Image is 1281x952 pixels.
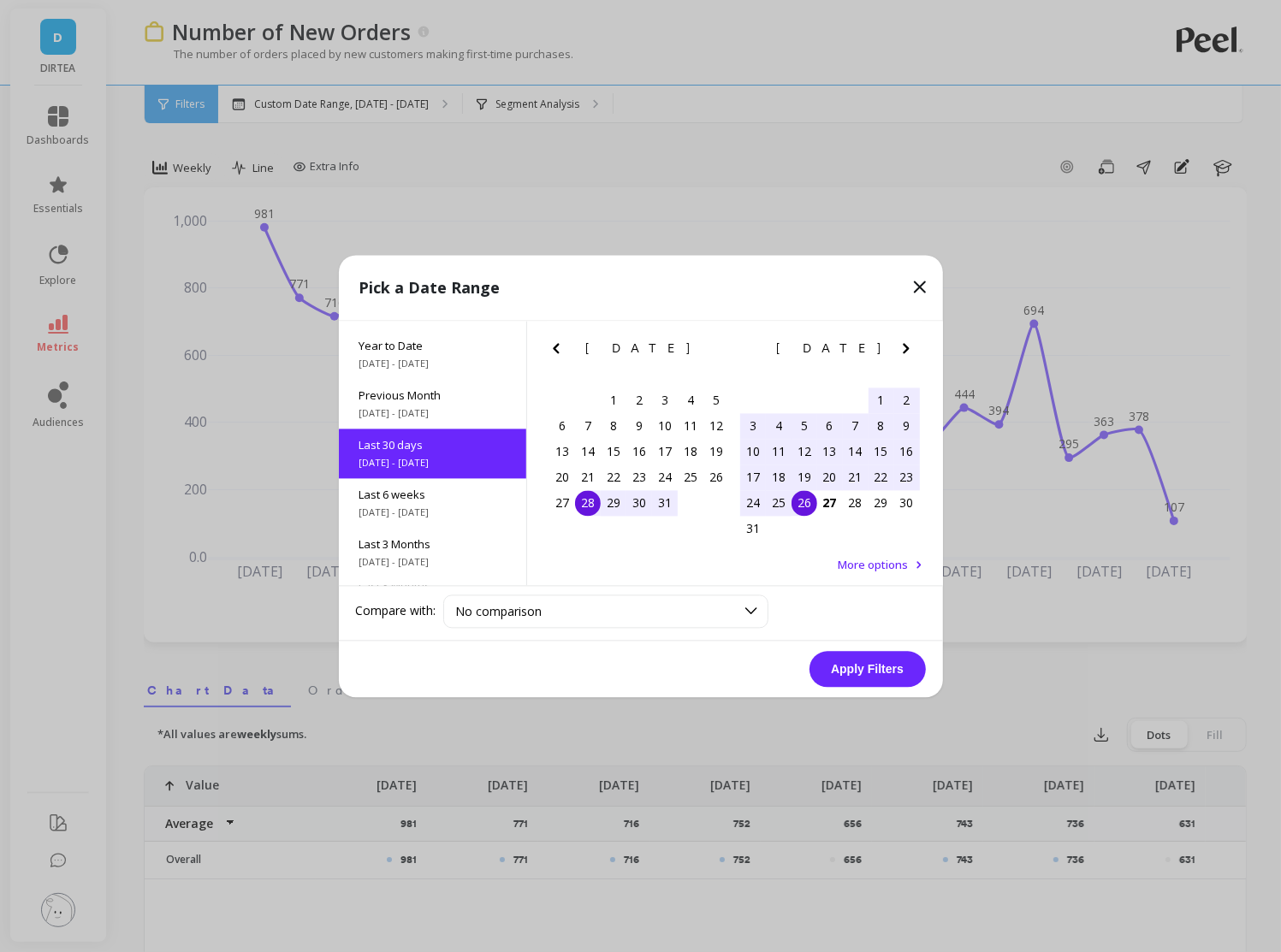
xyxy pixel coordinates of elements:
div: Choose Friday, August 1st, 2025 [869,387,894,413]
span: [DATE] - [DATE] [359,357,506,370]
div: Choose Friday, August 29th, 2025 [869,490,894,516]
div: Choose Saturday, July 26th, 2025 [703,464,729,490]
span: Previous Month [359,387,506,403]
div: Choose Monday, July 14th, 2025 [575,439,601,464]
div: Choose Friday, July 25th, 2025 [678,464,703,490]
div: Choose Wednesday, July 23rd, 2025 [626,464,652,490]
div: Choose Friday, July 11th, 2025 [678,413,703,439]
div: Choose Thursday, August 14th, 2025 [843,439,869,464]
div: Choose Thursday, July 10th, 2025 [652,413,678,439]
span: More options [839,557,909,572]
div: Choose Wednesday, August 6th, 2025 [817,413,843,439]
div: Choose Sunday, July 20th, 2025 [549,464,575,490]
div: Choose Monday, July 21st, 2025 [575,464,601,490]
div: Choose Wednesday, July 9th, 2025 [626,413,652,439]
div: Choose Wednesday, August 27th, 2025 [817,490,843,516]
div: Choose Saturday, July 5th, 2025 [703,387,729,413]
div: Choose Thursday, July 24th, 2025 [652,464,678,490]
span: Last 3 Months [359,536,506,552]
span: Last 30 days [359,437,506,452]
div: month 2025-07 [549,387,729,516]
span: [DATE] - [DATE] [359,456,506,470]
div: Choose Wednesday, August 13th, 2025 [817,439,843,464]
div: Choose Saturday, August 23rd, 2025 [894,464,920,490]
div: Choose Sunday, August 3rd, 2025 [740,413,766,439]
button: Apply Filters [810,651,926,687]
span: [DATE] [776,341,883,355]
div: Choose Tuesday, August 12th, 2025 [792,439,817,464]
span: [DATE] [585,341,692,355]
div: Choose Monday, August 25th, 2025 [766,490,792,516]
div: Choose Tuesday, July 29th, 2025 [601,490,626,516]
div: month 2025-08 [740,387,920,541]
div: Choose Tuesday, July 1st, 2025 [601,387,626,413]
div: Choose Thursday, August 7th, 2025 [843,413,869,439]
div: Choose Tuesday, July 15th, 2025 [601,439,626,464]
label: Compare with: [356,603,436,620]
button: Previous Month [736,338,763,365]
div: Choose Monday, July 7th, 2025 [575,413,601,439]
div: Choose Saturday, July 19th, 2025 [703,439,729,464]
div: Choose Thursday, August 21st, 2025 [843,464,869,490]
span: Year to Date [359,338,506,353]
div: Choose Friday, July 4th, 2025 [678,387,703,413]
div: Choose Sunday, August 10th, 2025 [740,439,766,464]
div: Choose Monday, July 28th, 2025 [575,490,601,516]
button: Next Month [705,338,732,365]
div: Choose Tuesday, August 26th, 2025 [792,490,817,516]
div: Choose Thursday, July 3rd, 2025 [652,387,678,413]
div: Choose Friday, August 8th, 2025 [869,413,894,439]
div: Choose Wednesday, July 2nd, 2025 [626,387,652,413]
div: Choose Saturday, August 2nd, 2025 [894,387,920,413]
div: Choose Sunday, August 31st, 2025 [740,516,766,541]
div: Choose Sunday, July 13th, 2025 [549,439,575,464]
div: Choose Saturday, August 16th, 2025 [894,439,920,464]
div: Choose Saturday, August 9th, 2025 [894,413,920,439]
button: Previous Month [546,338,573,365]
span: No comparison [456,603,543,619]
div: Choose Friday, August 15th, 2025 [869,439,894,464]
div: Choose Sunday, August 17th, 2025 [740,464,766,490]
div: Choose Wednesday, August 20th, 2025 [817,464,843,490]
div: Choose Friday, July 18th, 2025 [678,439,703,464]
div: Choose Wednesday, July 16th, 2025 [626,439,652,464]
div: Choose Sunday, July 27th, 2025 [549,490,575,516]
div: Choose Monday, August 4th, 2025 [766,413,792,439]
div: Choose Monday, August 11th, 2025 [766,439,792,464]
span: [DATE] - [DATE] [359,555,506,569]
div: Choose Wednesday, July 30th, 2025 [626,490,652,516]
div: Choose Tuesday, August 5th, 2025 [792,413,817,439]
div: Choose Thursday, July 31st, 2025 [652,490,678,516]
div: Choose Tuesday, August 19th, 2025 [792,464,817,490]
div: Choose Sunday, July 6th, 2025 [549,413,575,439]
div: Choose Saturday, July 12th, 2025 [703,413,729,439]
span: [DATE] - [DATE] [359,406,506,420]
div: Choose Sunday, August 24th, 2025 [740,490,766,516]
div: Choose Tuesday, July 22nd, 2025 [601,464,626,490]
button: Next Month [896,338,923,365]
div: Choose Saturday, August 30th, 2025 [894,490,920,516]
div: Choose Friday, August 22nd, 2025 [869,464,894,490]
p: Pick a Date Range [359,275,501,299]
div: Choose Thursday, July 17th, 2025 [652,439,678,464]
span: Last 6 weeks [359,487,506,502]
div: Choose Monday, August 18th, 2025 [766,464,792,490]
div: Choose Thursday, August 28th, 2025 [843,490,869,516]
div: Choose Tuesday, July 8th, 2025 [601,413,626,439]
span: [DATE] - [DATE] [359,506,506,519]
